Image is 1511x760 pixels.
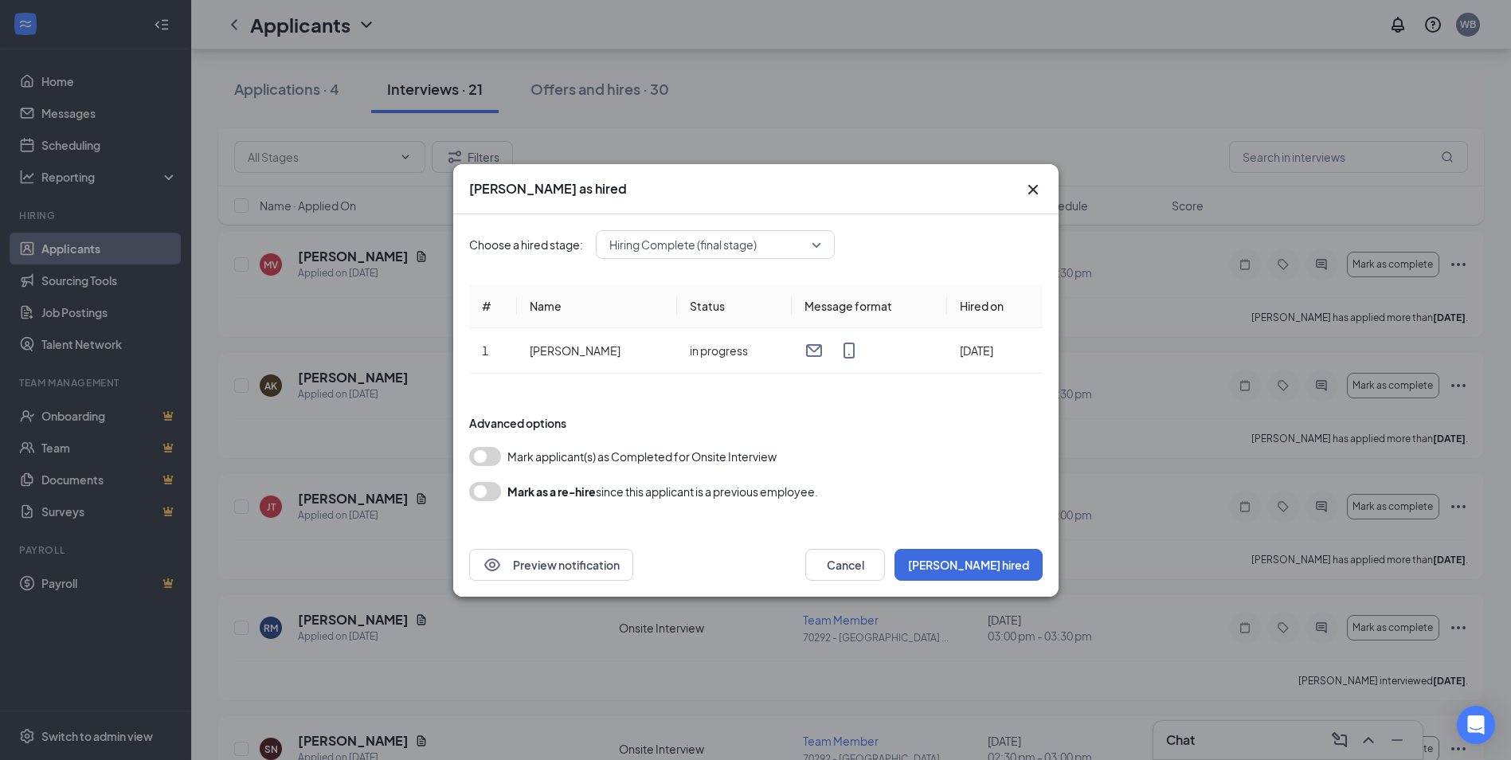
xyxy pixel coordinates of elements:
[804,341,824,360] svg: Email
[1024,180,1043,199] button: Close
[469,236,583,253] span: Choose a hired stage:
[469,549,633,581] button: EyePreview notification
[517,328,677,374] td: [PERSON_NAME]
[507,484,596,499] b: Mark as a re-hire
[469,180,627,198] h3: [PERSON_NAME] as hired
[609,233,757,257] span: Hiring Complete (final stage)
[677,328,792,374] td: in progress
[469,415,1043,431] div: Advanced options
[507,482,818,501] div: since this applicant is a previous employee.
[483,555,502,574] svg: Eye
[805,549,885,581] button: Cancel
[947,328,1043,374] td: [DATE]
[947,284,1043,328] th: Hired on
[1024,180,1043,199] svg: Cross
[677,284,792,328] th: Status
[517,284,677,328] th: Name
[482,343,488,358] span: 1
[469,284,517,328] th: #
[1457,706,1495,744] div: Open Intercom Messenger
[792,284,947,328] th: Message format
[840,341,859,360] svg: MobileSms
[894,549,1043,581] button: [PERSON_NAME] hired
[507,447,777,466] span: Mark applicant(s) as Completed for Onsite Interview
